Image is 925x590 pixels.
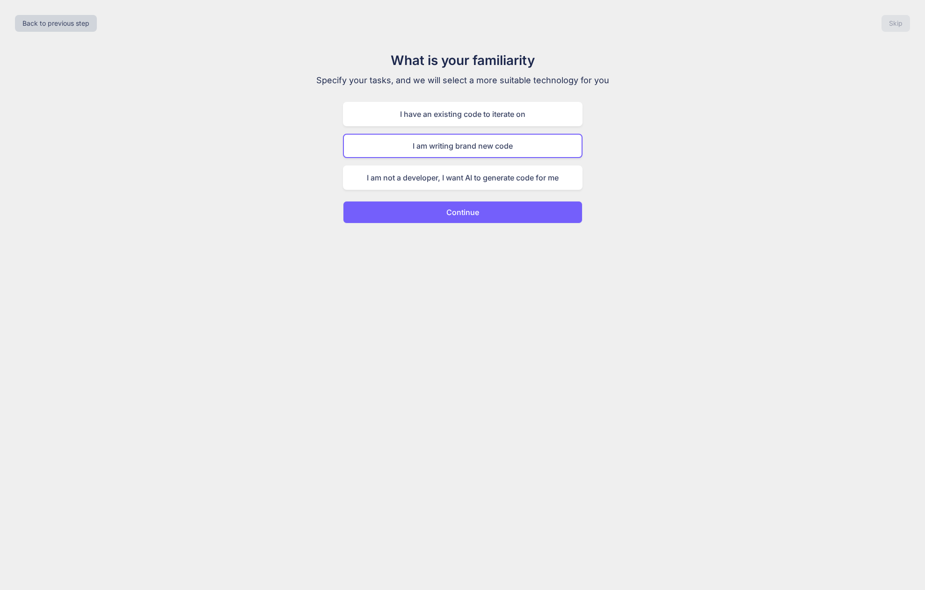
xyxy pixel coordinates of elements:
p: Specify your tasks, and we will select a more suitable technology for you [306,74,620,87]
p: Continue [446,207,479,218]
button: Continue [343,201,583,223]
div: I have an existing code to iterate on [343,102,583,126]
h1: What is your familiarity [306,50,620,70]
div: I am writing brand new code [343,134,583,158]
button: Skip [881,15,910,32]
button: Back to previous step [15,15,97,32]
div: I am not a developer, I want AI to generate code for me [343,165,583,190]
